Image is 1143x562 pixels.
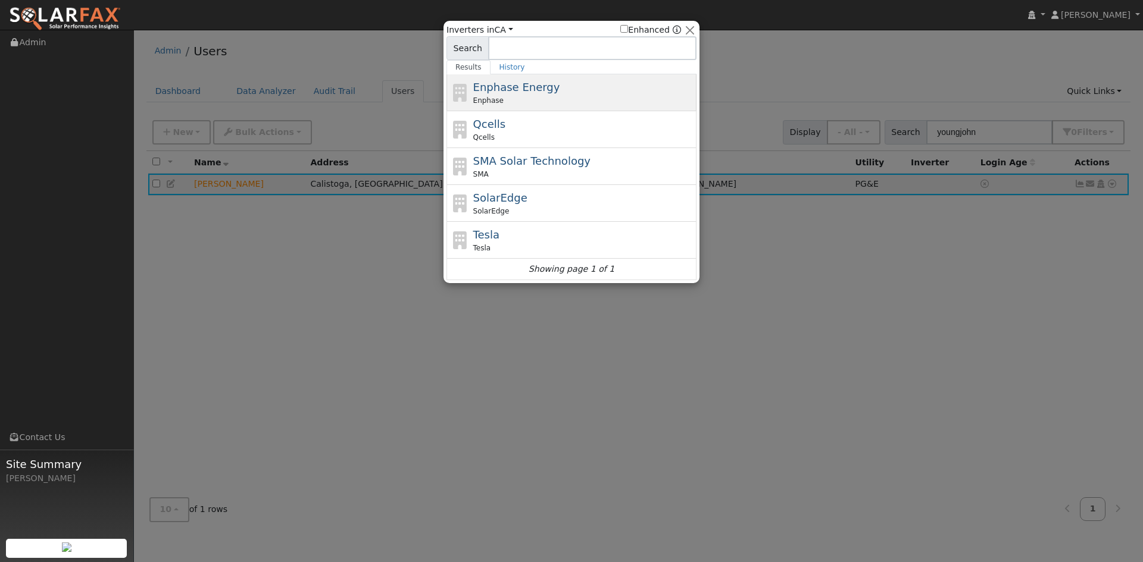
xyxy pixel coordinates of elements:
[473,81,560,93] span: Enphase Energy
[62,542,71,552] img: retrieve
[473,169,489,180] span: SMA
[473,118,506,130] span: Qcells
[446,60,491,74] a: Results
[6,456,127,472] span: Site Summary
[1061,10,1130,20] span: [PERSON_NAME]
[620,25,628,33] input: Enhanced
[473,206,510,216] span: SolarEdge
[494,25,513,34] a: CA
[9,7,121,32] img: SolarFax
[473,95,504,106] span: Enphase
[473,191,527,204] span: SolarEdge
[473,132,495,143] span: Qcells
[673,25,681,34] a: Enhanced Providers
[473,228,499,241] span: Tesla
[446,36,489,60] span: Search
[529,263,614,275] i: Showing page 1 of 1
[491,60,534,74] a: History
[473,155,591,167] span: SMA Solar Technology
[620,24,670,36] label: Enhanced
[473,243,491,253] span: Tesla
[6,472,127,485] div: [PERSON_NAME]
[446,24,513,36] span: Inverters in
[620,24,681,36] span: Show enhanced providers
